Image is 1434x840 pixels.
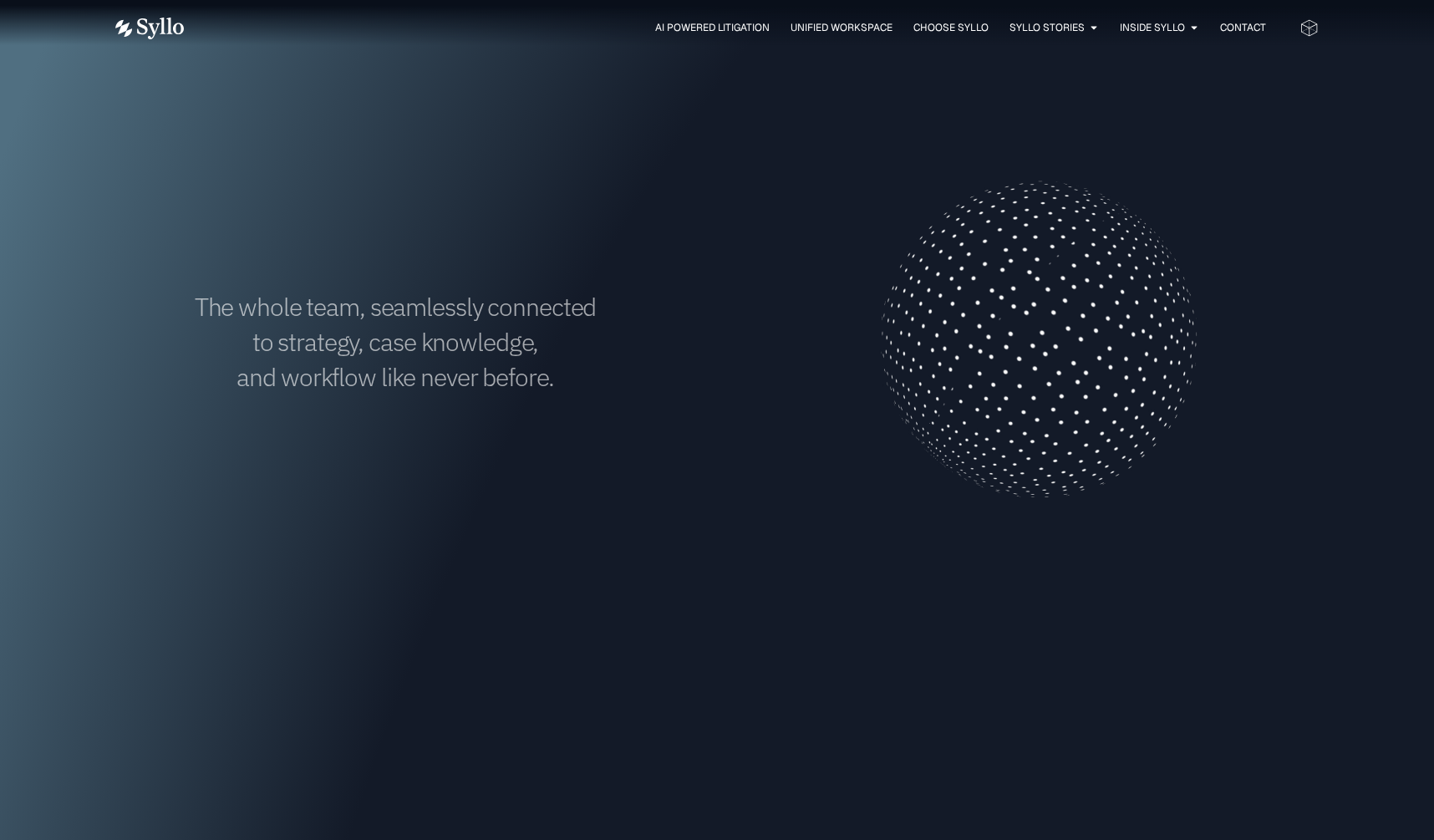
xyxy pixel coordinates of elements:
a: Unified Workspace [791,20,892,35]
img: Vector [115,18,184,39]
a: Inside Syllo [1120,20,1185,35]
a: Choose Syllo [913,20,989,35]
a: Contact [1220,20,1266,35]
nav: Menu [217,20,1266,36]
div: Menu Toggle [217,20,1266,36]
a: AI Powered Litigation [655,20,770,35]
h1: The whole team, seamlessly connected to strategy, case knowledge, and workflow like never before. [115,289,675,395]
a: Syllo Stories [1009,20,1085,35]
